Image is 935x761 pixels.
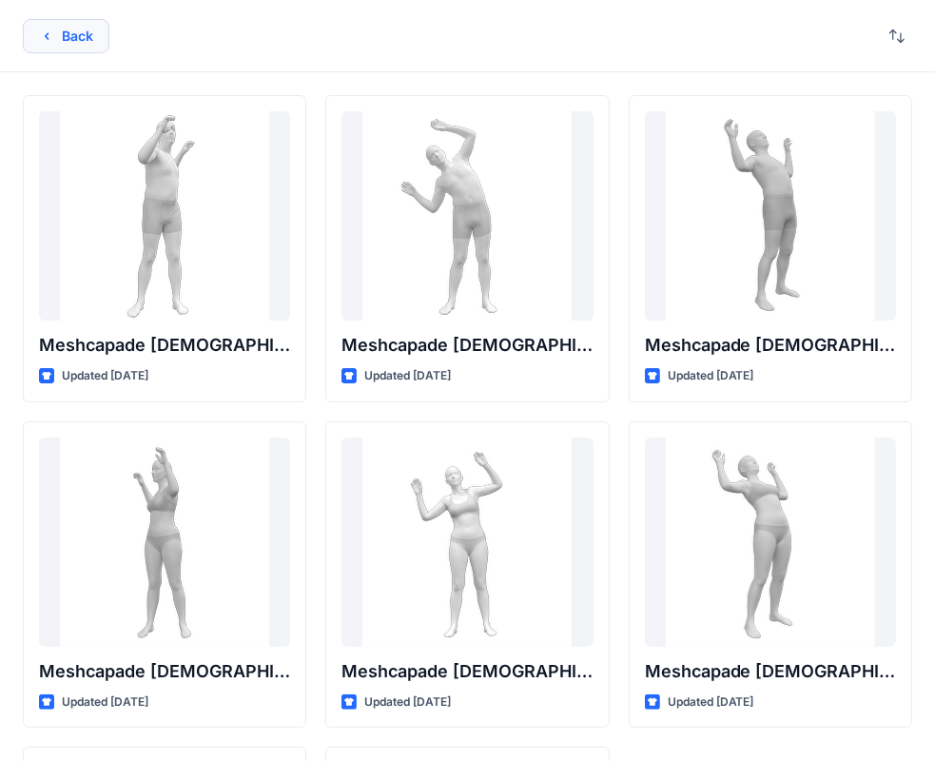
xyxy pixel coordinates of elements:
[39,111,290,321] a: Meshcapade Male Stretch Side To Side Animation
[341,111,593,321] a: Meshcapade Male Bend Side To Side Animation
[364,366,451,386] p: Updated [DATE]
[645,658,896,685] p: Meshcapade [DEMOGRAPHIC_DATA] Bend Forward to Back Animation
[62,366,148,386] p: Updated [DATE]
[341,332,593,359] p: Meshcapade [DEMOGRAPHIC_DATA] Bend Side To Side Animation
[39,658,290,685] p: Meshcapade [DEMOGRAPHIC_DATA] Stretch Side To Side Animation
[645,111,896,321] a: Meshcapade Male Bend Forward To Back Animation
[668,366,754,386] p: Updated [DATE]
[62,693,148,712] p: Updated [DATE]
[23,19,109,53] button: Back
[39,332,290,359] p: Meshcapade [DEMOGRAPHIC_DATA] Stretch Side To Side Animation
[645,438,896,647] a: Meshcapade Female Bend Forward to Back Animation
[39,438,290,647] a: Meshcapade Female Stretch Side To Side Animation
[364,693,451,712] p: Updated [DATE]
[341,438,593,647] a: Meshcapade Female Bend Side to Side Animation
[668,693,754,712] p: Updated [DATE]
[645,332,896,359] p: Meshcapade [DEMOGRAPHIC_DATA] Bend Forward To Back Animation
[341,658,593,685] p: Meshcapade [DEMOGRAPHIC_DATA] Bend Side to Side Animation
